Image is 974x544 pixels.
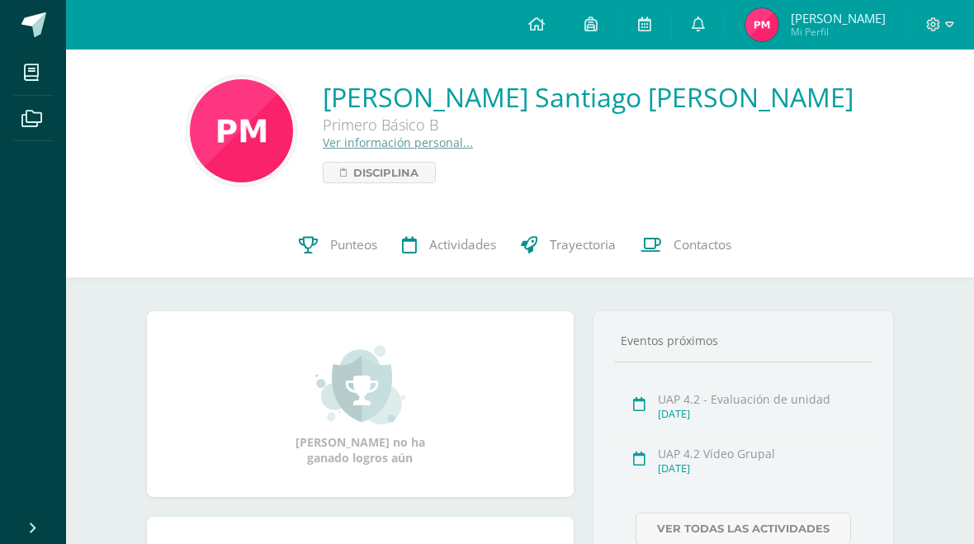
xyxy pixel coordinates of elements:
a: Disciplina [323,162,436,183]
img: c412f11db77cf4ea4a6640c5b678de60.png [190,79,293,182]
img: bec99cc6be4ad4d6a1280ec055473875.png [745,8,778,41]
div: Primero Básico B [323,115,818,135]
span: Punteos [330,236,377,253]
div: Eventos próximos [614,333,872,348]
div: [PERSON_NAME] no ha ganado logros aún [277,343,442,466]
a: Actividades [390,212,508,278]
span: Trayectoria [550,236,616,253]
span: Actividades [429,236,496,253]
img: achievement_small.png [315,343,405,426]
div: [DATE] [658,461,866,475]
span: Contactos [674,236,731,253]
a: Ver información personal... [323,135,473,150]
span: Disciplina [353,163,418,182]
span: Mi Perfil [791,25,886,39]
a: Trayectoria [508,212,628,278]
a: Punteos [286,212,390,278]
div: [DATE] [658,407,866,421]
div: UAP 4.2 Vídeo Grupal [658,446,866,461]
a: [PERSON_NAME] Santiago [PERSON_NAME] [323,79,853,115]
span: [PERSON_NAME] [791,10,886,26]
a: Contactos [628,212,744,278]
div: UAP 4.2 - Evaluación de unidad [658,391,866,407]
